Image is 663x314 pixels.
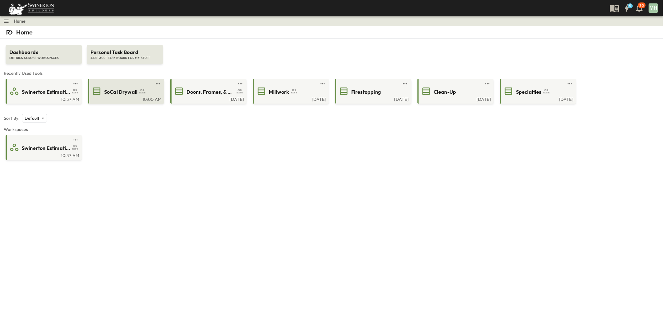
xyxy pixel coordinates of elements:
a: [DATE] [419,96,491,101]
a: SoCal Drywall [89,86,162,96]
button: test [484,80,491,87]
p: 30 [640,3,644,8]
span: A DEFAULT TASK BOARD FOR MY STUFF [90,56,159,60]
h6: 5 [629,3,631,8]
a: 10:37 AM [7,96,79,101]
a: Swinerton Estimating [7,142,79,152]
p: Default [25,115,39,121]
span: Recently Used Tools [4,70,659,76]
div: Default [22,114,47,123]
button: 5 [621,2,633,14]
a: [DATE] [501,96,573,101]
a: 10:00 AM [89,96,162,101]
a: Home [14,18,26,24]
span: Clean-Up [434,88,456,96]
a: Firestopping [336,86,409,96]
button: test [401,80,409,87]
a: DashboardsMETRICS ACROSS WORKSPACES [5,39,82,64]
span: Dashboards [9,49,78,56]
a: [DATE] [254,96,326,101]
span: Personal Task Board [90,49,159,56]
span: Doors, Frames, & Hardware [186,88,235,96]
a: Clean-Up [419,86,491,96]
button: test [237,80,244,87]
div: MH [649,3,658,13]
a: Swinerton Estimating [7,86,79,96]
a: [DATE] [172,96,244,101]
a: [DATE] [336,96,409,101]
a: Personal Task BoardA DEFAULT TASK BOARD FOR MY STUFF [86,39,163,64]
span: Swinerton Estimating [22,145,70,152]
span: Swinerton Estimating [22,88,70,96]
span: METRICS ACROSS WORKSPACES [9,56,78,60]
p: Sort By: [4,115,20,121]
button: MH [648,3,659,13]
button: test [72,80,79,87]
span: SoCal Drywall [104,88,137,96]
span: Workspaces [4,126,659,132]
span: Millwork [269,88,289,96]
button: test [72,136,79,144]
span: Specialties [516,88,541,96]
a: Specialties [501,86,573,96]
img: 6c363589ada0b36f064d841b69d3a419a338230e66bb0a533688fa5cc3e9e735.png [7,2,55,15]
a: Doors, Frames, & Hardware [172,86,244,96]
p: Home [16,28,33,37]
a: Millwork [254,86,326,96]
button: test [566,80,573,87]
span: Firestopping [351,88,381,96]
nav: breadcrumbs [14,18,30,24]
button: test [319,80,326,87]
a: 10:37 AM [7,152,79,157]
button: test [154,80,162,87]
